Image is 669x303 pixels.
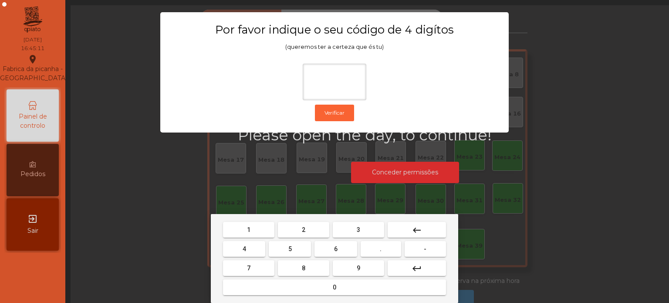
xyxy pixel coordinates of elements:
span: 8 [302,265,305,272]
mat-icon: keyboard_return [412,263,422,274]
button: 9 [333,260,384,276]
button: . [361,241,401,257]
button: 2 [278,222,329,238]
button: 8 [278,260,329,276]
span: 0 [333,284,336,291]
mat-icon: keyboard_backspace [412,225,422,235]
span: 3 [357,226,360,233]
button: 1 [223,222,274,238]
button: 6 [314,241,357,257]
span: 1 [247,226,250,233]
button: 4 [223,241,265,257]
button: 5 [269,241,311,257]
span: 2 [302,226,305,233]
button: 7 [223,260,274,276]
button: Verificar [315,105,354,121]
span: 9 [357,265,360,272]
span: 4 [243,245,246,252]
span: (queremos ter a certeza que és tu) [285,44,384,50]
h3: Por favor indique o seu código de 4 digítos [177,23,492,37]
span: 7 [247,265,250,272]
span: 5 [288,245,292,252]
span: 6 [334,245,338,252]
button: 0 [223,279,446,295]
button: - [405,241,446,257]
button: 3 [333,222,384,238]
span: . [380,245,382,252]
span: - [424,245,426,252]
